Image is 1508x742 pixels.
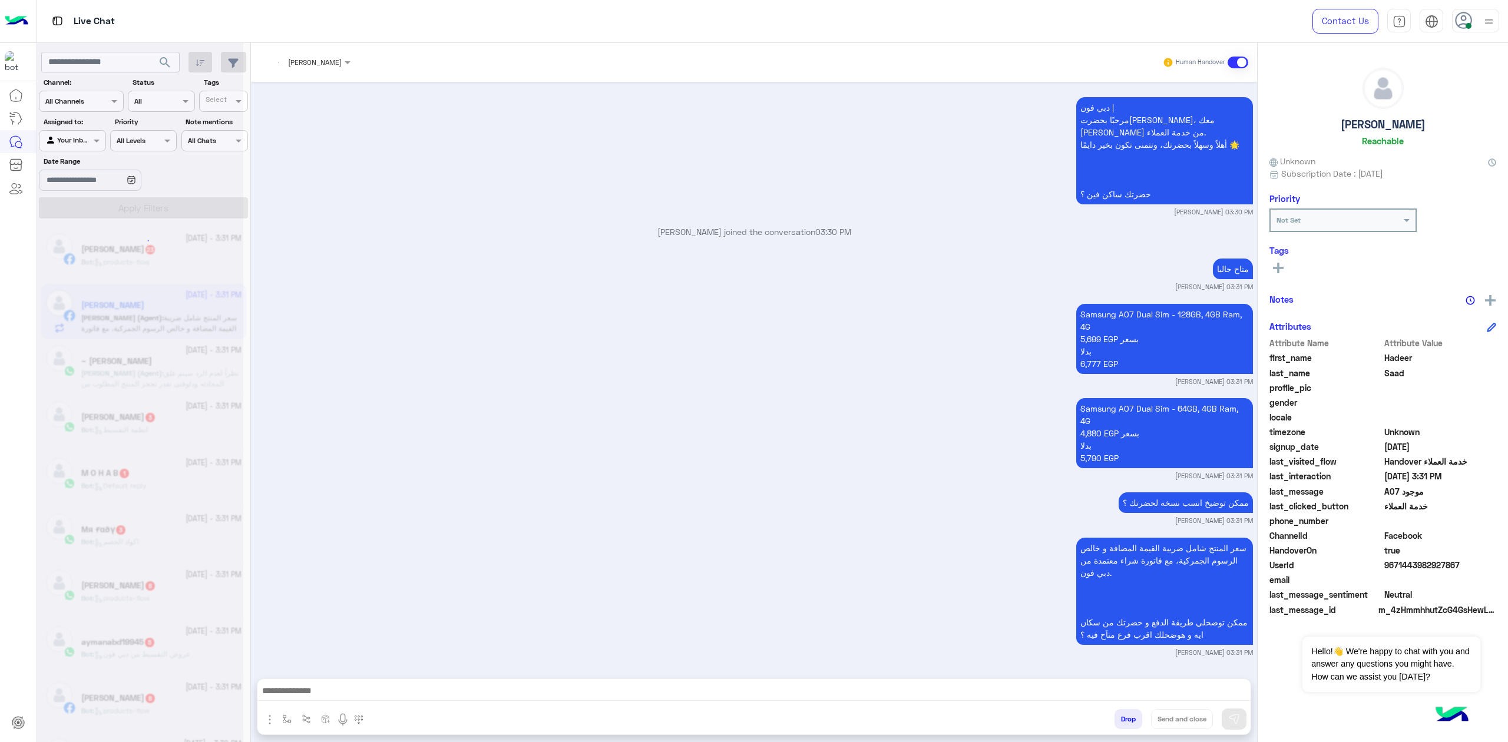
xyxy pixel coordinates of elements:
img: send message [1228,713,1240,725]
span: email [1269,574,1382,586]
p: 3/10/2025, 3:31 PM [1076,304,1253,374]
button: create order [316,709,336,728]
button: Send and close [1151,709,1213,729]
small: [PERSON_NAME] 03:31 PM [1175,282,1253,291]
span: locale [1269,411,1382,423]
img: 1403182699927242 [5,51,26,72]
img: add [1485,295,1496,306]
img: notes [1466,296,1475,305]
a: Contact Us [1312,9,1378,34]
img: send attachment [263,713,277,727]
img: tab [1393,15,1406,28]
span: 2025-10-02T19:17:31.029Z [1384,440,1497,453]
span: first_name [1269,352,1382,364]
span: gender [1269,396,1382,409]
span: null [1384,396,1497,409]
span: timezone [1269,426,1382,438]
h6: Priority [1269,193,1300,204]
span: last_message_sentiment [1269,588,1382,601]
p: 3/10/2025, 3:30 PM [1076,97,1253,204]
span: Handover خدمة العملاء [1384,455,1497,468]
div: Select [204,94,227,108]
span: 0 [1384,529,1497,542]
img: hulul-logo.png [1431,695,1473,736]
p: Live Chat [74,14,115,29]
small: [PERSON_NAME] 03:31 PM [1175,377,1253,386]
img: Trigger scenario [302,714,311,724]
span: signup_date [1269,440,1382,453]
img: tab [1425,15,1438,28]
p: 3/10/2025, 3:31 PM [1076,538,1253,645]
h6: Attributes [1269,321,1311,332]
small: [PERSON_NAME] 03:30 PM [1174,207,1253,217]
h6: Tags [1269,245,1496,256]
img: select flow [282,714,292,724]
span: Unknown [1269,155,1315,167]
span: null [1384,411,1497,423]
span: m_4zHmmhhutZcG4GsHewLg7KmR-1DfdmUYfTaEU7qvR5GNfYXDNFg1Zv5FbQto_WrqRcn0Xe-iR99D-fRVfXu_ww [1378,604,1496,616]
img: Logo [5,9,28,34]
img: make a call [354,715,363,724]
span: null [1384,574,1497,586]
span: true [1384,544,1497,556]
small: [PERSON_NAME] 03:31 PM [1175,471,1253,481]
b: Not Set [1276,216,1301,224]
span: Attribute Name [1269,337,1382,349]
span: phone_number [1269,515,1382,527]
span: Subscription Date : [DATE] [1281,167,1383,180]
p: 3/10/2025, 3:31 PM [1119,492,1253,513]
small: Human Handover [1176,58,1225,67]
span: last_interaction [1269,470,1382,482]
img: defaultAdmin.png [1363,68,1403,108]
span: [PERSON_NAME] [288,58,342,67]
small: [PERSON_NAME] 03:31 PM [1175,516,1253,525]
span: خدمة العملاء [1384,500,1497,512]
h6: Reachable [1362,135,1404,146]
span: 9671443982927867 [1384,559,1497,571]
span: last_visited_flow [1269,455,1382,468]
h5: [PERSON_NAME] [1341,118,1426,131]
span: last_message_id [1269,604,1376,616]
span: UserId [1269,559,1382,571]
a: tab [1387,9,1411,34]
img: create order [321,714,330,724]
span: موجود A07 [1384,485,1497,498]
button: Trigger scenario [297,709,316,728]
span: Attribute Value [1384,337,1497,349]
span: Hello!👋 We're happy to chat with you and answer any questions you might have. How can we assist y... [1302,637,1480,692]
img: tab [50,14,65,28]
span: last_message [1269,485,1382,498]
p: [PERSON_NAME] joined the conversation [256,226,1253,238]
small: [PERSON_NAME] 03:31 PM [1175,648,1253,657]
span: 0 [1384,588,1497,601]
span: Hadeer [1384,352,1497,364]
span: Saad [1384,367,1497,379]
span: null [1384,515,1497,527]
img: profile [1481,14,1496,29]
span: last_name [1269,367,1382,379]
button: Drop [1115,709,1142,729]
div: loading... [130,230,150,251]
span: 2025-10-03T12:31:34.641Z [1384,470,1497,482]
span: HandoverOn [1269,544,1382,556]
p: 3/10/2025, 3:31 PM [1213,259,1253,279]
span: profile_pic [1269,382,1382,394]
span: 03:30 PM [815,227,851,237]
span: last_clicked_button [1269,500,1382,512]
span: ChannelId [1269,529,1382,542]
img: send voice note [336,713,350,727]
span: Unknown [1384,426,1497,438]
p: 3/10/2025, 3:31 PM [1076,398,1253,468]
h6: Notes [1269,294,1294,304]
button: select flow [277,709,297,728]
